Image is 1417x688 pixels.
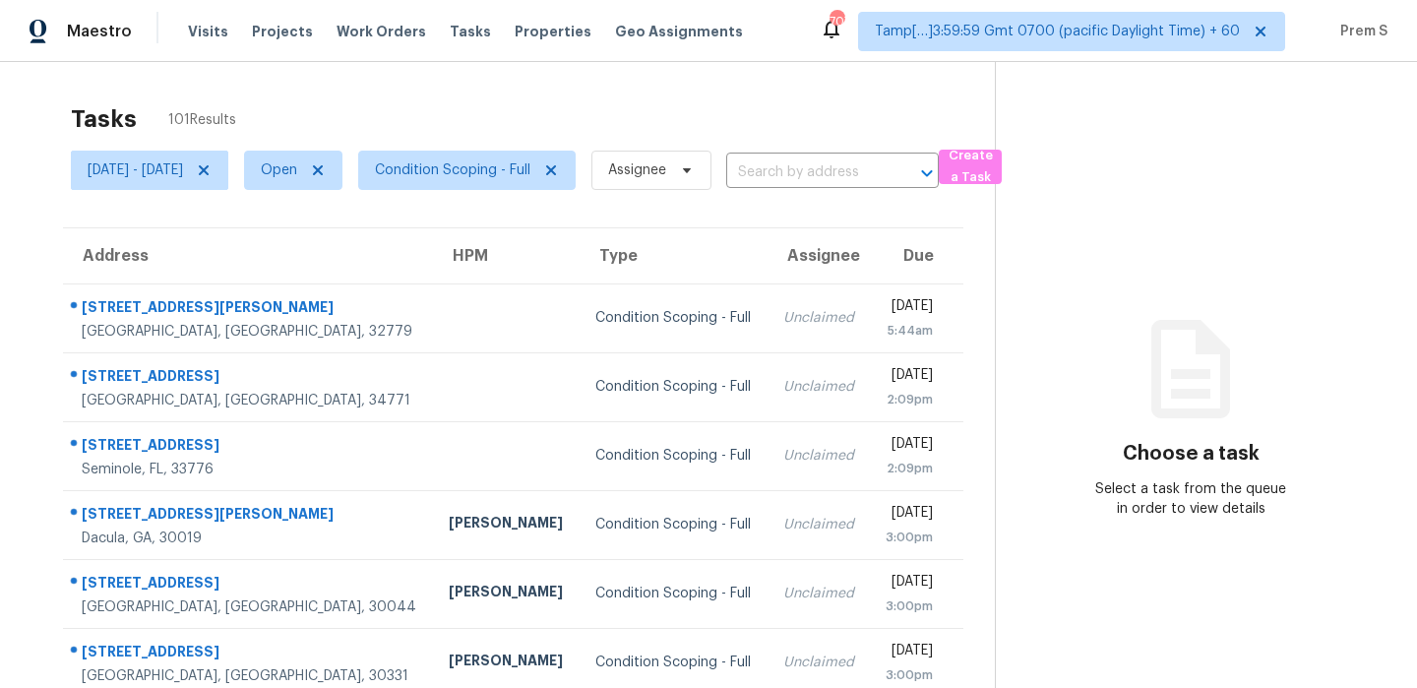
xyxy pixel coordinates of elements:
div: [PERSON_NAME] [449,651,564,675]
div: 3:00pm [886,665,933,685]
div: [GEOGRAPHIC_DATA], [GEOGRAPHIC_DATA], 30044 [82,597,417,617]
th: Address [63,228,433,283]
span: [DATE] - [DATE] [88,160,183,180]
span: Assignee [608,160,666,180]
div: [STREET_ADDRESS] [82,642,417,666]
div: [STREET_ADDRESS][PERSON_NAME] [82,504,417,529]
span: Create a Task [949,145,992,190]
div: Unclaimed [783,446,854,466]
span: Visits [188,22,228,41]
div: [DATE] [886,296,933,321]
h3: Choose a task [1123,444,1260,464]
div: [STREET_ADDRESS] [82,435,417,460]
div: 2:09pm [886,459,933,478]
span: Maestro [67,22,132,41]
div: [GEOGRAPHIC_DATA], [GEOGRAPHIC_DATA], 34771 [82,391,417,410]
span: Geo Assignments [615,22,743,41]
span: 101 Results [168,110,236,130]
div: 5:44am [886,321,933,341]
div: [DATE] [886,503,933,528]
div: Select a task from the queue in order to view details [1093,479,1288,519]
span: Prem S [1332,22,1387,41]
div: [STREET_ADDRESS] [82,366,417,391]
span: Tamp[…]3:59:59 Gmt 0700 (pacific Daylight Time) + 60 [875,22,1240,41]
div: Condition Scoping - Full [595,377,752,397]
div: Unclaimed [783,515,854,534]
th: Assignee [768,228,870,283]
input: Search by address [726,157,884,188]
div: Unclaimed [783,584,854,603]
div: Unclaimed [783,308,854,328]
div: [STREET_ADDRESS] [82,573,417,597]
div: Condition Scoping - Full [595,446,752,466]
div: 2:09pm [886,390,933,409]
span: Work Orders [337,22,426,41]
button: Create a Task [939,150,1002,184]
div: [DATE] [886,572,933,596]
div: [STREET_ADDRESS][PERSON_NAME] [82,297,417,322]
th: HPM [433,228,580,283]
div: [PERSON_NAME] [449,582,564,606]
span: Properties [515,22,591,41]
th: Due [870,228,963,283]
div: Condition Scoping - Full [595,308,752,328]
div: [GEOGRAPHIC_DATA], [GEOGRAPHIC_DATA], 32779 [82,322,417,342]
span: Tasks [450,25,491,38]
div: Dacula, GA, 30019 [82,529,417,548]
span: Projects [252,22,313,41]
div: Condition Scoping - Full [595,515,752,534]
div: Condition Scoping - Full [595,653,752,672]
th: Type [580,228,768,283]
div: [DATE] [886,365,933,390]
div: Unclaimed [783,377,854,397]
div: 3:00pm [886,596,933,616]
div: [DATE] [886,641,933,665]
div: 707 [830,12,843,31]
div: 3:00pm [886,528,933,547]
span: Condition Scoping - Full [375,160,530,180]
button: Open [913,159,941,187]
h2: Tasks [71,109,137,129]
span: Open [261,160,297,180]
div: Unclaimed [783,653,854,672]
div: [GEOGRAPHIC_DATA], [GEOGRAPHIC_DATA], 30331 [82,666,417,686]
div: [PERSON_NAME] [449,513,564,537]
div: Seminole, FL, 33776 [82,460,417,479]
div: Condition Scoping - Full [595,584,752,603]
div: [DATE] [886,434,933,459]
